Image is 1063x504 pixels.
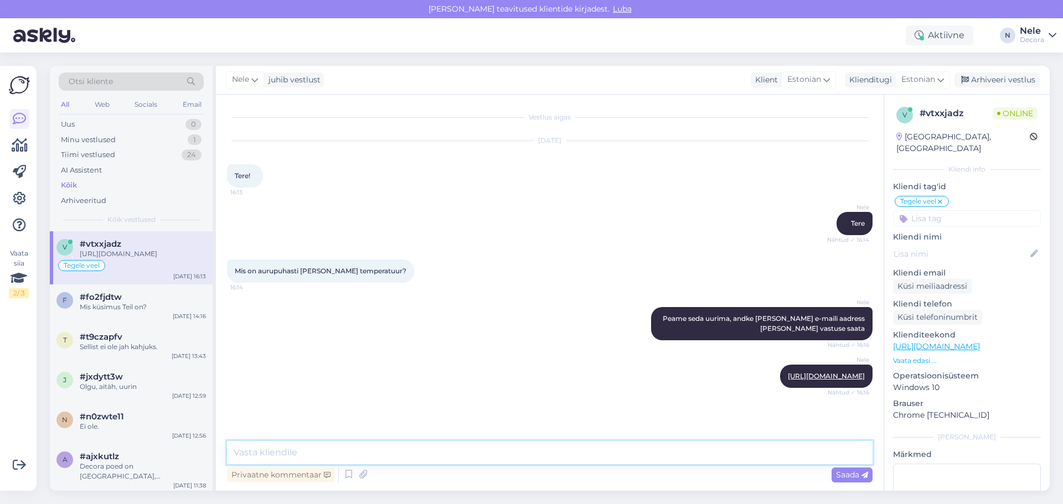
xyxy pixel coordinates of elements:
div: [DATE] 12:56 [172,432,206,440]
a: [URL][DOMAIN_NAME] [893,341,980,351]
span: Nele [828,356,869,364]
span: Nele [232,74,249,86]
span: v [63,243,67,251]
span: Luba [610,4,635,14]
a: [URL][DOMAIN_NAME] [788,372,865,380]
div: Olgu, aitäh, uurin [80,382,206,392]
span: Estonian [901,74,935,86]
div: [PERSON_NAME] [893,432,1041,442]
div: Sellist ei ole jah kahjuks. [80,342,206,352]
span: #jxdytt3w [80,372,123,382]
span: Tere! [235,172,250,180]
span: Nähtud ✓ 16:16 [828,341,869,349]
span: #ajxkutlz [80,451,119,461]
span: v [902,111,907,119]
div: Küsi telefoninumbrit [893,310,982,325]
input: Lisa tag [893,210,1041,227]
span: Nele [828,298,869,306]
div: 24 [182,149,202,160]
span: Peame seda uurima, andke [PERSON_NAME] e-maili aadress [PERSON_NAME] vastuse saata [663,314,866,332]
div: [DATE] 11:38 [173,481,206,490]
p: Klienditeekond [893,329,1041,341]
div: 0 [185,119,202,130]
span: Tegele veel [64,262,100,269]
div: 1 [188,134,202,146]
div: Küsi meiliaadressi [893,279,972,294]
input: Lisa nimi [894,248,1028,260]
span: Otsi kliente [69,76,113,87]
div: Vaata siia [9,248,29,298]
span: 16:14 [230,283,272,292]
span: Tegele veel [900,198,936,205]
span: #n0zwte11 [80,412,124,422]
span: #t9czapfv [80,332,122,342]
p: Windows 10 [893,382,1041,393]
div: Kõik [61,180,77,191]
span: Nähtud ✓ 16:14 [827,236,869,244]
span: n [62,415,68,424]
div: Privaatne kommentaar [227,467,335,482]
div: Email [180,97,204,112]
p: Kliendi telefon [893,298,1041,310]
div: AI Assistent [61,165,102,176]
span: Tere [851,219,865,227]
p: Chrome [TECHNICAL_ID] [893,409,1041,421]
div: Nele [1020,27,1044,35]
p: Kliendi email [893,267,1041,279]
p: Kliendi tag'id [893,181,1041,193]
div: 2 / 3 [9,288,29,298]
div: juhib vestlust [264,74,321,86]
span: a [63,455,68,464]
div: N [1000,28,1015,43]
span: Nähtud ✓ 16:16 [828,388,869,397]
a: NeleDecora [1020,27,1056,44]
div: Aktiivne [906,25,973,45]
div: [DATE] 12:59 [172,392,206,400]
span: t [63,336,67,344]
div: [DATE] 14:16 [173,312,206,320]
span: #vtxxjadz [80,239,121,249]
div: # vtxxjadz [920,107,993,120]
div: Minu vestlused [61,134,116,146]
p: Brauser [893,398,1041,409]
div: All [59,97,71,112]
img: Askly Logo [9,75,30,96]
span: Online [993,107,1038,119]
span: Estonian [787,74,821,86]
div: Mis küsimus Teil on? [80,302,206,312]
span: Mis on aurupuhasti [PERSON_NAME] temperatuur? [235,267,406,275]
span: f [63,296,67,304]
div: Decora poed on [GEOGRAPHIC_DATA], [GEOGRAPHIC_DATA], [GEOGRAPHIC_DATA], [GEOGRAPHIC_DATA], [GEOGR... [80,461,206,481]
div: Decora [1020,35,1044,44]
div: Klient [751,74,778,86]
div: Kliendi info [893,164,1041,174]
span: Saada [836,470,868,480]
div: Klienditugi [845,74,892,86]
div: [URL][DOMAIN_NAME] [80,249,206,259]
div: [DATE] 16:13 [173,272,206,280]
p: Operatsioonisüsteem [893,370,1041,382]
div: Arhiveeritud [61,195,106,206]
div: Vestlus algas [227,112,873,122]
span: j [63,376,66,384]
div: Ei ole. [80,422,206,432]
div: Arhiveeri vestlus [954,72,1040,87]
div: Uus [61,119,75,130]
div: Web [92,97,112,112]
span: Kõik vestlused [107,215,156,225]
div: [GEOGRAPHIC_DATA], [GEOGRAPHIC_DATA] [896,131,1030,154]
p: Vaata edasi ... [893,356,1041,366]
span: #fo2fjdtw [80,292,122,302]
div: [DATE] 13:43 [172,352,206,360]
span: Nele [828,203,869,211]
span: 16:13 [230,188,272,196]
p: Kliendi nimi [893,231,1041,243]
p: Märkmed [893,449,1041,460]
div: Socials [132,97,159,112]
div: Tiimi vestlused [61,149,115,160]
div: [DATE] [227,136,873,146]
